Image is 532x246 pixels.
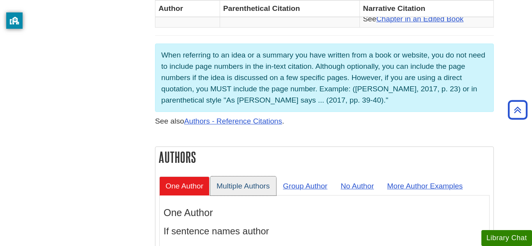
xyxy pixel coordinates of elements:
[277,176,334,195] a: Group Author
[184,117,282,125] a: Authors - Reference Citations
[161,50,488,106] p: When referring to an idea or a summary you have written from a book or website, you do not need t...
[164,207,485,218] h3: One Author
[159,176,210,195] a: One Author
[155,116,494,127] p: See also .
[164,226,485,236] h4: If sentence names author
[505,105,530,115] a: Back to Top
[381,176,469,195] a: More Author Examples
[376,15,463,23] a: Chapter in an Edited Book
[6,12,23,29] button: privacy banner
[155,147,493,167] h2: Authors
[481,230,532,246] button: Library Chat
[210,176,276,195] a: Multiple Authors
[335,176,380,195] a: No Author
